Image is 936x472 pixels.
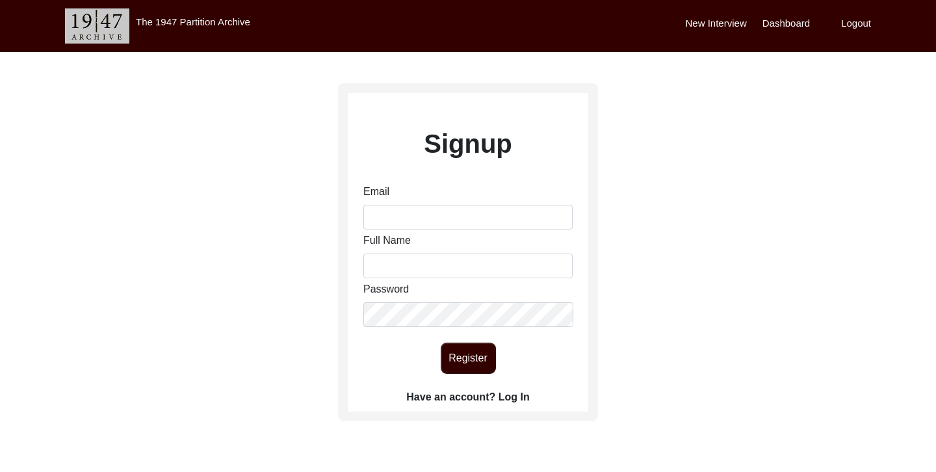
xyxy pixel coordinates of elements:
label: Have an account? Log In [406,389,529,405]
label: Logout [841,16,871,31]
label: The 1947 Partition Archive [136,16,250,27]
label: Password [363,282,409,297]
button: Register [441,343,496,374]
label: New Interview [686,16,747,31]
label: Full Name [363,233,411,248]
img: header-logo.png [65,8,129,44]
label: Signup [424,124,512,163]
label: Dashboard [762,16,810,31]
label: Email [363,184,389,200]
